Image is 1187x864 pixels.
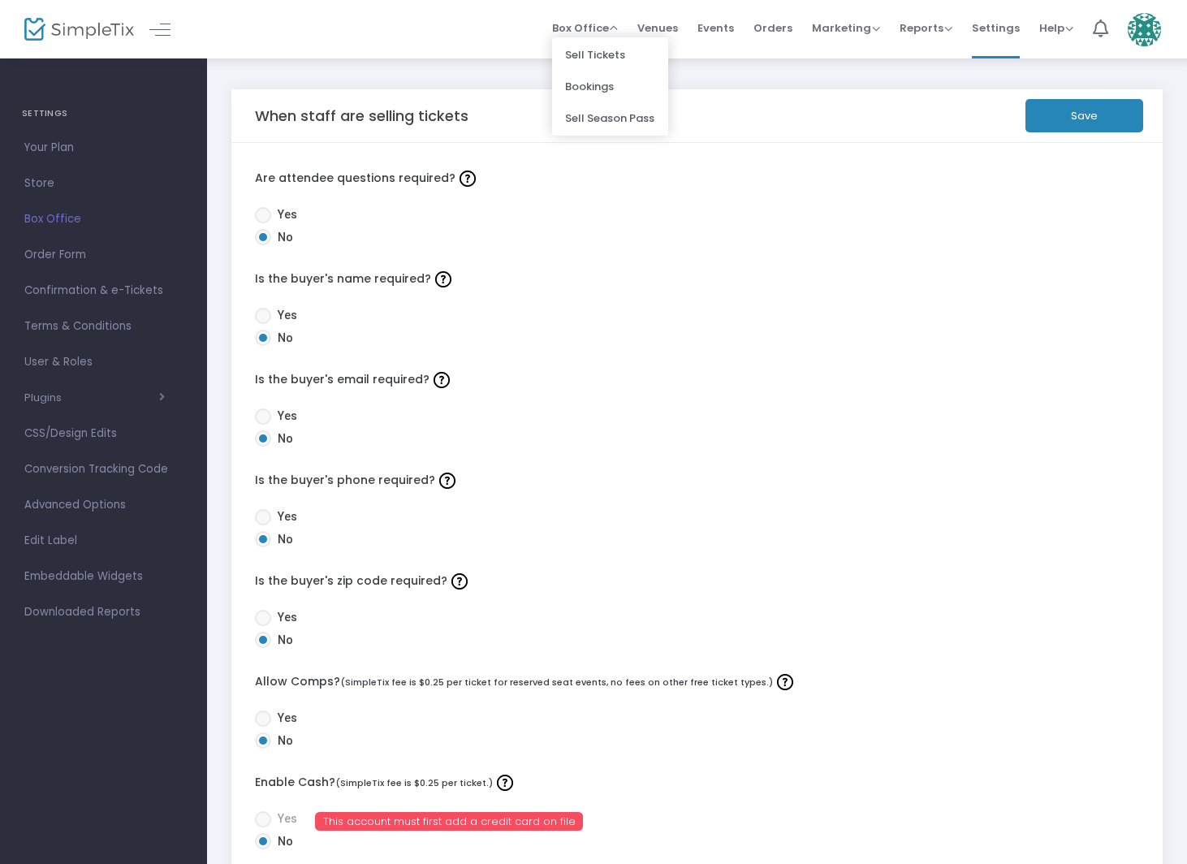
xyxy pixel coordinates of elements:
[22,97,185,130] h4: SETTINGS
[24,566,183,587] span: Embeddable Widgets
[753,7,792,49] span: Orders
[24,495,183,516] span: Advanced Options
[271,810,297,827] span: Yes
[271,408,297,425] span: Yes
[255,771,1140,795] label: Enable Cash?
[255,107,468,125] h5: When staff are selling tickets
[24,244,183,266] span: Order Form
[697,7,734,49] span: Events
[1025,99,1143,132] button: Save
[255,166,1140,191] label: Are attendee questions required?
[777,674,793,690] img: question-mark
[271,710,297,727] span: Yes
[552,102,668,134] li: Sell Season Pass
[271,330,293,347] span: No
[335,776,493,789] span: (SimpleTix fee is $0.25 per ticket.)
[552,71,668,102] li: Bookings
[271,229,293,246] span: No
[24,391,165,404] button: Plugins
[315,812,584,831] span: This account must first add a credit card on file
[271,833,293,850] span: No
[255,569,1140,594] label: Is the buyer's zip code required?
[451,573,468,590] img: question-mark
[497,775,513,791] img: question-mark
[24,137,183,158] span: Your Plan
[1039,20,1073,36] span: Help
[24,280,183,301] span: Confirmation & e-Tickets
[271,609,297,626] span: Yes
[812,20,880,36] span: Marketing
[552,39,668,71] li: Sell Tickets
[255,670,1140,694] label: Allow Comps?
[637,7,678,49] span: Venues
[24,459,183,480] span: Conversion Tracking Code
[255,469,1140,493] label: Is the buyer's phone required?
[435,271,451,287] img: question-mark
[434,372,450,388] img: question-mark
[271,430,293,447] span: No
[271,632,293,649] span: No
[24,530,183,551] span: Edit Label
[340,676,773,689] span: (SimpleTix fee is $0.25 per ticket for reserved seat events, no fees on other free ticket types.)
[24,602,183,623] span: Downloaded Reports
[24,316,183,337] span: Terms & Conditions
[255,267,1140,292] label: Is the buyer's name required?
[972,7,1020,49] span: Settings
[900,20,952,36] span: Reports
[24,173,183,194] span: Store
[24,209,183,230] span: Box Office
[460,171,476,187] img: question-mark
[271,206,297,223] span: Yes
[439,473,455,489] img: question-mark
[255,368,1140,392] label: Is the buyer's email required?
[271,531,293,548] span: No
[24,352,183,373] span: User & Roles
[552,20,618,36] span: Box Office
[271,508,297,525] span: Yes
[24,423,183,444] span: CSS/Design Edits
[271,732,293,750] span: No
[271,307,297,324] span: Yes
